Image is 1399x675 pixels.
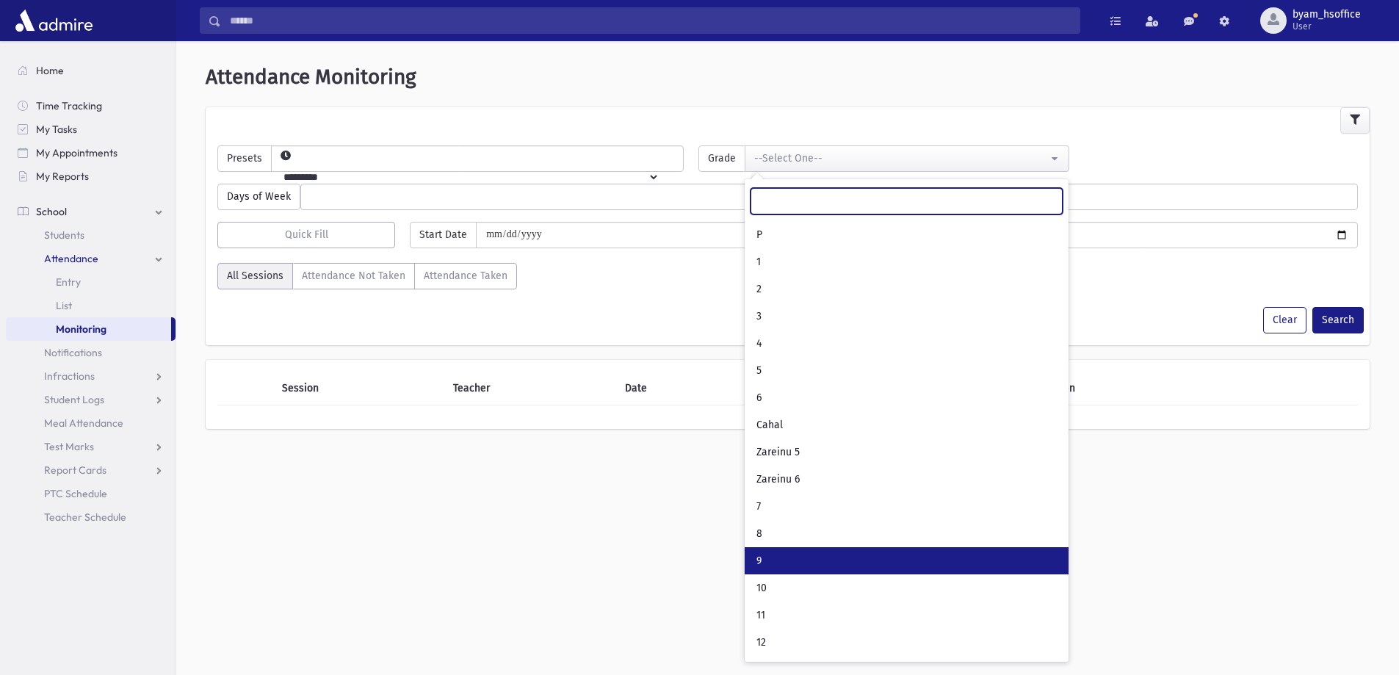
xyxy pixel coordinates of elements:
span: 1 [756,255,761,270]
span: 2 [756,282,762,297]
span: Meal Attendance [44,416,123,430]
a: PTC Schedule [6,482,176,505]
a: Teacher Schedule [6,505,176,529]
label: Attendance Taken [414,263,517,289]
span: Entry [56,275,81,289]
button: --Select One-- [745,145,1069,172]
a: Test Marks [6,435,176,458]
th: Day of Week [741,372,982,405]
div: --Select One-- [754,151,1047,166]
th: Date [616,372,741,405]
span: Time Tracking [36,99,102,112]
span: 8 [756,527,762,541]
a: Notifications [6,341,176,364]
div: AttTaken [217,263,517,295]
span: byam_hsoffice [1293,9,1361,21]
span: Cahal [756,418,783,433]
span: 6 [756,391,762,405]
input: Search [221,7,1080,34]
a: Time Tracking [6,94,176,118]
span: Students [44,228,84,242]
label: Attendance Not Taken [292,263,415,289]
th: Attendance Taken [983,372,1303,405]
span: Grade [698,145,745,172]
a: School [6,200,176,223]
a: Students [6,223,176,247]
span: Zareinu 5 [756,445,800,460]
a: Home [6,59,176,82]
span: 11 [756,608,765,623]
span: Presets [217,145,272,172]
span: Monitoring [56,322,106,336]
span: My Reports [36,170,89,183]
span: Quick Fill [285,228,328,241]
a: My Appointments [6,141,176,165]
span: My Tasks [36,123,77,136]
span: 12 [756,635,766,650]
span: P [756,228,762,242]
a: Monitoring [6,317,171,341]
th: Session [273,372,445,405]
a: Report Cards [6,458,176,482]
span: School [36,205,67,218]
span: Test Marks [44,440,94,453]
span: Infractions [44,369,95,383]
a: Attendance [6,247,176,270]
span: Student Logs [44,393,104,406]
button: Search [1312,307,1364,333]
span: 10 [756,581,767,596]
span: Zareinu 6 [756,472,800,487]
a: Student Logs [6,388,176,411]
th: Teacher [444,372,616,405]
span: 9 [756,554,762,568]
a: My Tasks [6,118,176,141]
span: User [1293,21,1361,32]
span: 3 [756,309,762,324]
span: 7 [756,499,761,514]
span: Home [36,64,64,77]
span: List [56,299,72,312]
span: Attendance [44,252,98,265]
span: Start Date [410,222,477,248]
span: Days of Week [217,184,300,210]
a: Entry [6,270,176,294]
span: My Appointments [36,146,118,159]
span: PTC Schedule [44,487,107,500]
a: My Reports [6,165,176,188]
img: AdmirePro [12,6,96,35]
button: Clear [1263,307,1306,333]
a: List [6,294,176,317]
span: Notifications [44,346,102,359]
span: Teacher Schedule [44,510,126,524]
span: 4 [756,336,762,351]
a: Infractions [6,364,176,388]
label: All Sessions [217,263,293,289]
button: Quick Fill [217,222,395,248]
span: Report Cards [44,463,106,477]
span: Attendance Monitoring [206,65,416,89]
input: Search [751,188,1063,214]
span: 5 [756,364,762,378]
a: Meal Attendance [6,411,176,435]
